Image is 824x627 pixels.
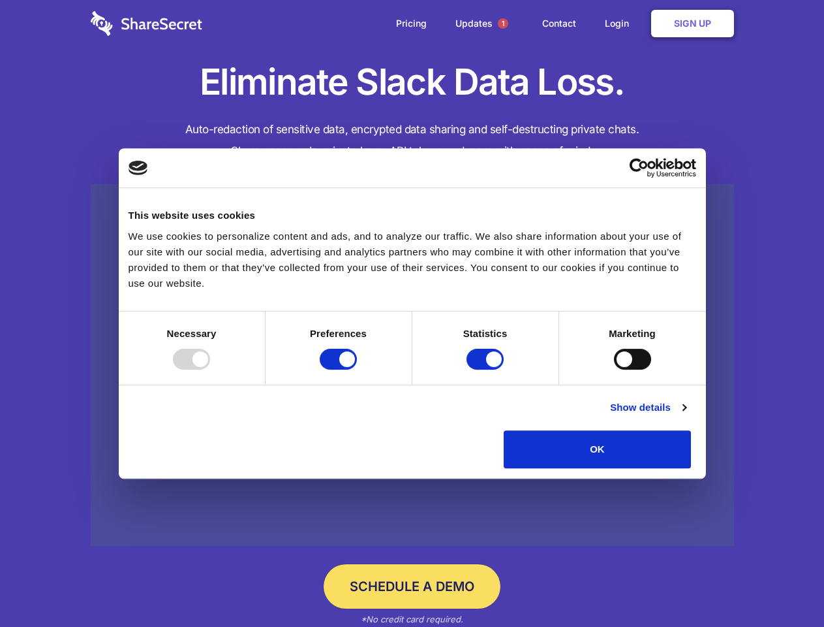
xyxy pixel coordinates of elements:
a: Schedule a Demo [324,564,500,609]
em: *No credit card required. [361,614,463,624]
div: This website uses cookies [129,208,696,223]
a: Show details [610,400,686,415]
img: logo-wordmark-white-trans-d4663122ce5f474addd5e946df7df03e33cb6a1c49d2221995e7729f52c070b2.svg [91,11,202,36]
strong: Necessary [167,328,217,339]
img: logo [129,161,148,175]
a: Usercentrics Cookiebot - opens in a new window [582,158,696,178]
strong: Marketing [609,328,656,339]
strong: Preferences [310,328,367,339]
a: Sign Up [651,10,734,37]
h1: Eliminate Slack Data Loss. [91,59,734,106]
strong: Statistics [463,328,508,339]
a: Wistia video thumbnail [91,184,734,547]
a: Pricing [383,3,440,44]
button: OK [504,430,691,468]
h4: Auto-redaction of sensitive data, encrypted data sharing and self-destructing private chats. Shar... [91,119,734,162]
a: Contact [529,3,589,44]
a: Login [592,3,649,44]
span: 1 [498,18,508,29]
div: We use cookies to personalize content and ads, and to analyze our traffic. We also share informat... [129,229,696,291]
